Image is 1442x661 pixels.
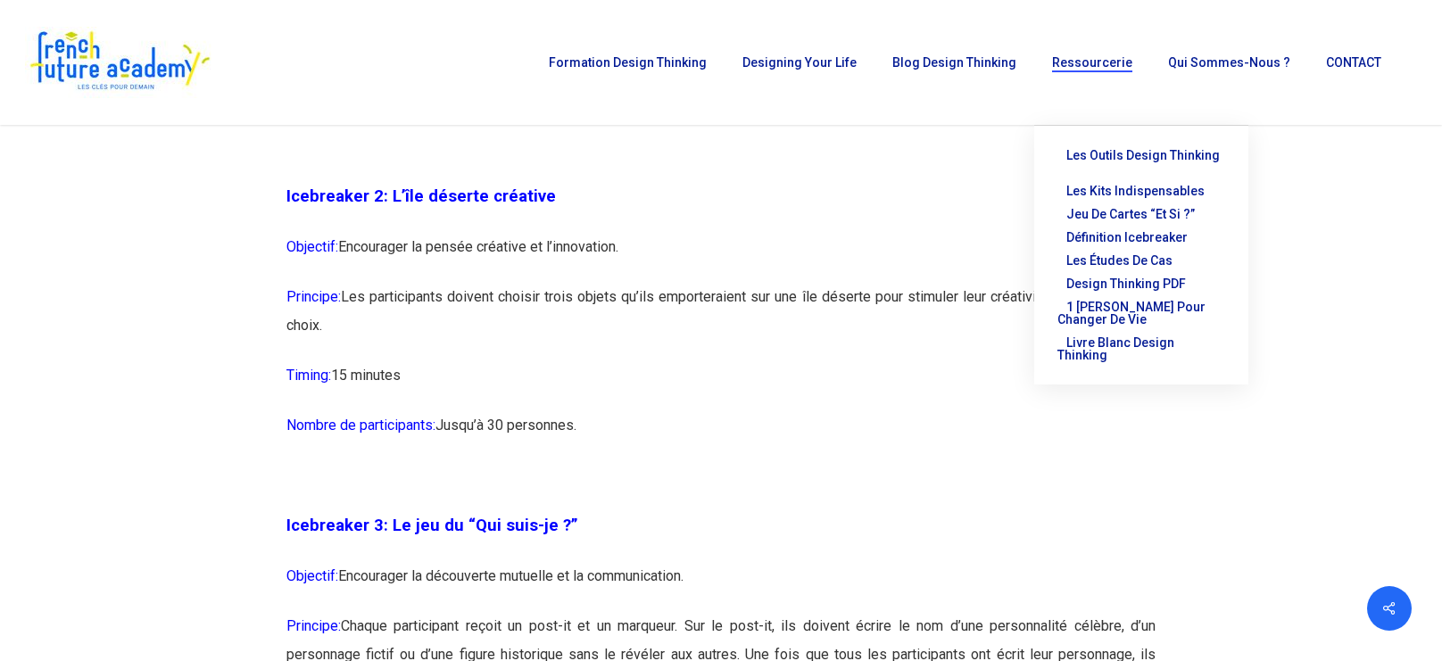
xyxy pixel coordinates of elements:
[892,55,1016,70] span: Blog Design Thinking
[286,361,1156,411] p: 15 minutes
[286,567,338,584] span: Objectif:
[733,56,866,69] a: Designing Your Life
[1052,179,1231,202] a: Les kits indispensables
[549,55,707,70] span: Formation Design Thinking
[1066,148,1220,162] span: Les outils Design Thinking
[1052,272,1231,295] a: Design thinking PDF
[1052,295,1231,331] a: 1 [PERSON_NAME] pour changer de vie
[1052,144,1231,179] a: Les outils Design Thinking
[286,617,341,634] span: Principe:
[286,233,1156,283] p: Encourager la pensée créative et l’innovation.
[1057,300,1206,326] span: 1 [PERSON_NAME] pour changer de vie
[1043,56,1141,69] a: Ressourcerie
[1066,253,1173,268] span: Les études de cas
[1168,55,1290,70] span: Qui sommes-nous ?
[286,516,578,535] span: Icebreaker 3: Le jeu du “Qui suis-je ?”
[1159,56,1299,69] a: Qui sommes-nous ?
[286,238,338,255] span: Objectif:
[742,55,857,70] span: Designing Your Life
[1326,55,1381,70] span: CONTACT
[1052,55,1132,70] span: Ressourcerie
[286,288,341,305] span: Principe:
[286,411,1156,461] p: Jusqu’à 30 personnes.
[25,27,213,98] img: French Future Academy
[286,367,331,384] span: Timing:
[1052,331,1231,367] a: Livre Blanc Design Thinking
[1052,249,1231,272] a: Les études de cas
[286,186,556,206] span: Icebreaker 2: L’île déserte créative
[286,417,435,434] span: Nombre de participants:
[883,56,1025,69] a: Blog Design Thinking
[1066,230,1188,244] span: Définition Icebreaker
[286,283,1156,361] p: Les participants doivent choisir trois objets qu’ils emporteraient sur une île déserte pour stimu...
[286,562,1156,612] p: Encourager la découverte mutuelle et la communication.
[1066,207,1195,221] span: Jeu de cartes “Et si ?”
[1057,335,1174,362] span: Livre Blanc Design Thinking
[1066,184,1205,198] span: Les kits indispensables
[1052,202,1231,226] a: Jeu de cartes “Et si ?”
[1317,56,1390,69] a: CONTACT
[540,56,716,69] a: Formation Design Thinking
[1066,277,1186,291] span: Design thinking PDF
[1052,226,1231,249] a: Définition Icebreaker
